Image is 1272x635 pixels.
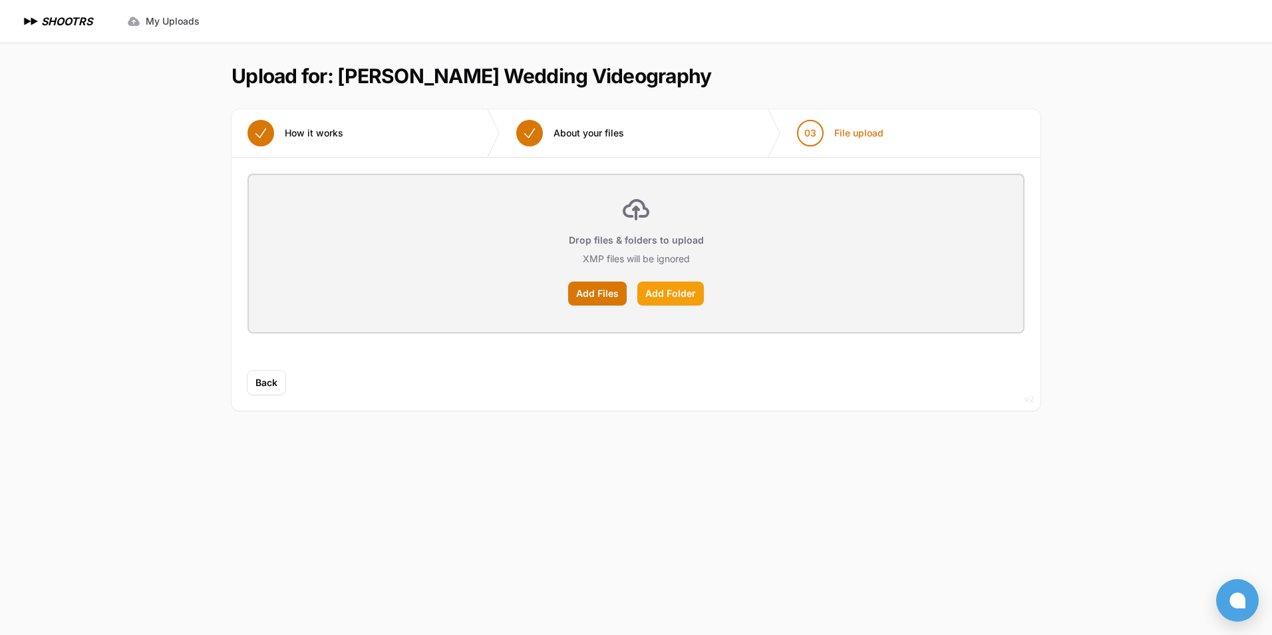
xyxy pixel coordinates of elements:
[285,126,343,140] span: How it works
[232,64,711,88] h1: Upload for: [PERSON_NAME] Wedding Videography
[637,282,704,306] label: Add Folder
[781,109,899,157] button: 03 File upload
[554,126,624,140] span: About your files
[255,376,277,389] span: Back
[21,13,41,29] img: SHOOTRS
[583,252,690,266] p: XMP files will be ignored
[146,15,200,28] span: My Uploads
[247,371,285,395] button: Back
[500,109,640,157] button: About your files
[1025,391,1034,407] div: v2
[41,13,92,29] h1: SHOOTRS
[568,282,627,306] label: Add Files
[1216,579,1259,622] button: Open chat window
[232,109,359,157] button: How it works
[804,126,816,140] span: 03
[21,13,92,29] a: SHOOTRS SHOOTRS
[834,126,883,140] span: File upload
[119,9,208,33] a: My Uploads
[569,234,704,247] p: Drop files & folders to upload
